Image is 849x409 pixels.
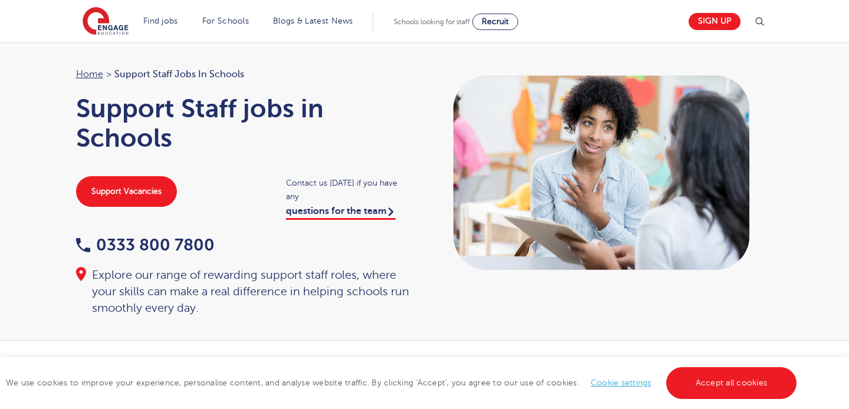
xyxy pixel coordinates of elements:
img: Engage Education [83,7,129,37]
nav: breadcrumb [76,67,413,82]
span: Contact us [DATE] if you have any [286,176,413,203]
span: Recruit [482,17,509,26]
a: Sign up [689,13,741,30]
span: Support Staff jobs in Schools [114,67,244,82]
a: For Schools [202,17,249,25]
a: Accept all cookies [666,367,797,399]
a: Support Vacancies [76,176,177,207]
a: Find jobs [143,17,178,25]
span: Schools looking for staff [394,18,470,26]
h1: Support Staff jobs in Schools [76,94,413,153]
span: > [106,69,111,80]
a: 0333 800 7800 [76,236,215,254]
a: Cookie settings [591,378,651,387]
span: We use cookies to improve your experience, personalise content, and analyse website traffic. By c... [6,378,799,387]
a: Recruit [472,14,518,30]
a: Home [76,69,103,80]
a: questions for the team [286,206,396,220]
a: Blogs & Latest News [273,17,353,25]
div: Explore our range of rewarding support staff roles, where your skills can make a real difference ... [76,267,413,316]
